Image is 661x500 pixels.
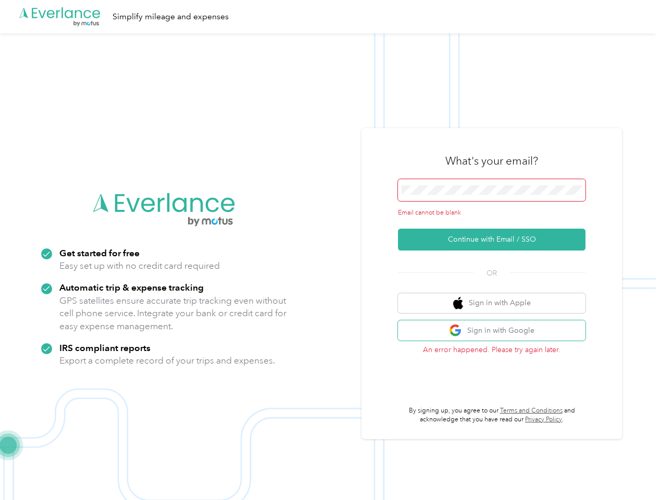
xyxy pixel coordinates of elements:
[449,324,462,337] img: google logo
[453,297,464,310] img: apple logo
[59,247,140,258] strong: Get started for free
[59,294,287,333] p: GPS satellites ensure accurate trip tracking even without cell phone service. Integrate your bank...
[59,259,220,272] p: Easy set up with no credit card required
[445,154,538,168] h3: What's your email?
[113,10,229,23] div: Simplify mileage and expenses
[398,208,585,218] div: Email cannot be blank
[59,342,151,353] strong: IRS compliant reports
[525,416,562,423] a: Privacy Policy
[59,282,204,293] strong: Automatic trip & expense tracking
[398,229,585,251] button: Continue with Email / SSO
[398,293,585,314] button: apple logoSign in with Apple
[398,406,585,424] p: By signing up, you agree to our and acknowledge that you have read our .
[59,354,275,367] p: Export a complete record of your trips and expenses.
[398,344,585,355] p: An error happened. Please try again later.
[398,320,585,341] button: google logoSign in with Google
[500,407,563,415] a: Terms and Conditions
[473,268,510,279] span: OR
